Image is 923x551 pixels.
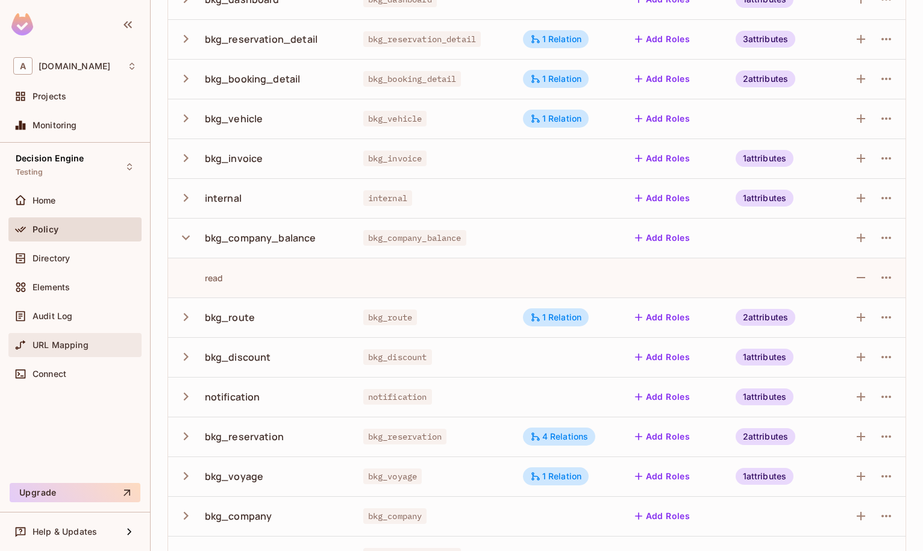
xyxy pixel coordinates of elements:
[205,112,263,125] div: bkg_vehicle
[205,390,260,403] div: notification
[205,191,242,205] div: internal
[16,167,43,177] span: Testing
[205,231,316,244] div: bkg_company_balance
[16,154,84,163] span: Decision Engine
[630,149,695,168] button: Add Roles
[11,13,33,36] img: SReyMgAAAABJRU5ErkJggg==
[33,311,72,321] span: Audit Log
[205,470,264,483] div: bkg_voyage
[33,120,77,130] span: Monitoring
[736,190,794,207] div: 1 attributes
[630,69,695,89] button: Add Roles
[363,230,466,246] span: bkg_company_balance
[33,254,70,263] span: Directory
[530,113,582,124] div: 1 Relation
[205,311,255,324] div: bkg_route
[33,282,70,292] span: Elements
[363,508,427,524] span: bkg_company
[363,31,481,47] span: bkg_reservation_detail
[736,150,794,167] div: 1 attributes
[33,369,66,379] span: Connect
[205,33,318,46] div: bkg_reservation_detail
[630,506,695,526] button: Add Roles
[178,272,224,284] div: read
[205,509,272,523] div: bkg_company
[363,190,412,206] span: internal
[630,308,695,327] button: Add Roles
[33,92,66,101] span: Projects
[736,349,794,366] div: 1 attributes
[33,340,89,350] span: URL Mapping
[630,188,695,208] button: Add Roles
[736,468,794,485] div: 1 attributes
[630,30,695,49] button: Add Roles
[363,349,432,365] span: bkg_discount
[13,57,33,75] span: A
[205,72,301,86] div: bkg_booking_detail
[363,111,427,126] span: bkg_vehicle
[363,151,427,166] span: bkg_invoice
[736,70,796,87] div: 2 attributes
[363,310,417,325] span: bkg_route
[530,34,582,45] div: 1 Relation
[630,387,695,406] button: Add Roles
[205,430,284,443] div: bkg_reservation
[363,389,432,405] span: notification
[736,388,794,405] div: 1 attributes
[33,225,58,234] span: Policy
[33,527,97,537] span: Help & Updates
[10,483,140,502] button: Upgrade
[205,152,263,165] div: bkg_invoice
[530,312,582,323] div: 1 Relation
[205,350,271,364] div: bkg_discount
[736,428,796,445] div: 2 attributes
[630,228,695,247] button: Add Roles
[630,427,695,446] button: Add Roles
[630,347,695,367] button: Add Roles
[530,471,582,482] div: 1 Relation
[530,73,582,84] div: 1 Relation
[736,31,796,48] div: 3 attributes
[363,469,422,484] span: bkg_voyage
[630,109,695,128] button: Add Roles
[363,429,446,444] span: bkg_reservation
[39,61,110,71] span: Workspace: abclojistik.com
[736,309,796,326] div: 2 attributes
[630,467,695,486] button: Add Roles
[33,196,56,205] span: Home
[530,431,589,442] div: 4 Relations
[363,71,461,87] span: bkg_booking_detail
